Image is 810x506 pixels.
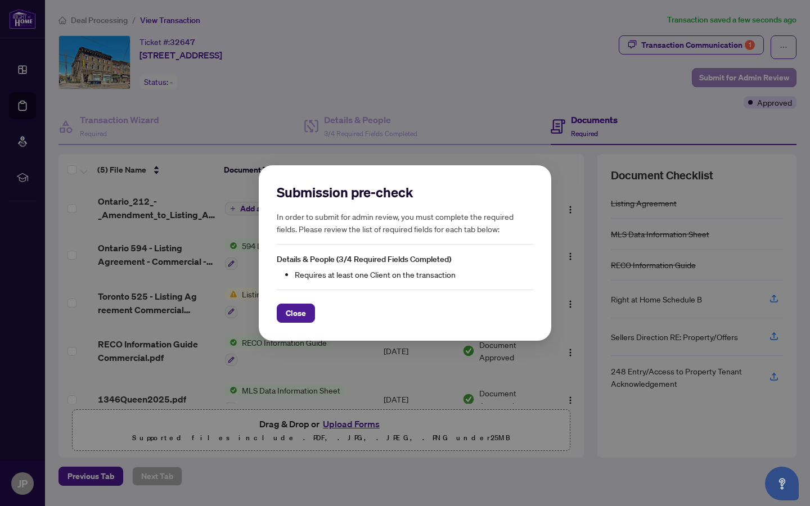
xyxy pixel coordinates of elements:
button: Open asap [765,467,799,500]
h2: Submission pre-check [277,183,533,201]
li: Requires at least one Client on the transaction [295,268,533,281]
span: Close [286,304,306,322]
h5: In order to submit for admin review, you must complete the required fields. Please review the lis... [277,210,533,235]
span: Details & People (3/4 Required Fields Completed) [277,254,451,264]
button: Close [277,304,315,323]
